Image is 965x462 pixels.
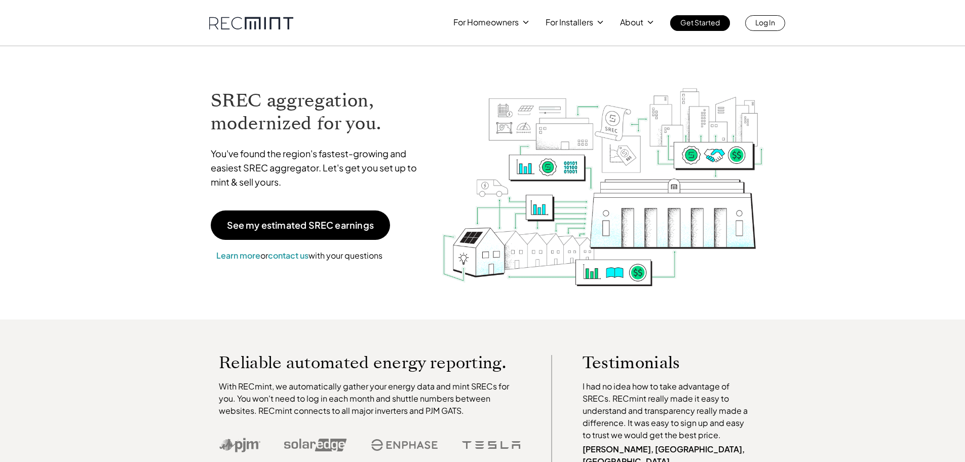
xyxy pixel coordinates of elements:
h1: SREC aggregation, modernized for you. [211,89,427,135]
p: You've found the region's fastest-growing and easiest SREC aggregator. Let's get you set up to mi... [211,147,427,189]
p: I had no idea how to take advantage of SRECs. RECmint really made it easy to understand and trans... [583,380,753,441]
p: See my estimated SREC earnings [227,221,374,230]
p: For Installers [546,15,593,29]
p: For Homeowners [453,15,519,29]
p: About [620,15,643,29]
p: Log In [755,15,775,29]
a: Log In [745,15,785,31]
p: or with your questions [211,249,388,262]
a: See my estimated SREC earnings [211,210,390,240]
p: Reliable automated energy reporting. [219,355,521,370]
p: With RECmint, we automatically gather your energy data and mint SRECs for you. You won't need to ... [219,380,521,417]
img: RECmint value cycle [441,61,764,289]
a: Get Started [670,15,730,31]
a: Learn more [216,250,260,261]
p: Get Started [680,15,720,29]
a: contact us [268,250,308,261]
p: Testimonials [583,355,734,370]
